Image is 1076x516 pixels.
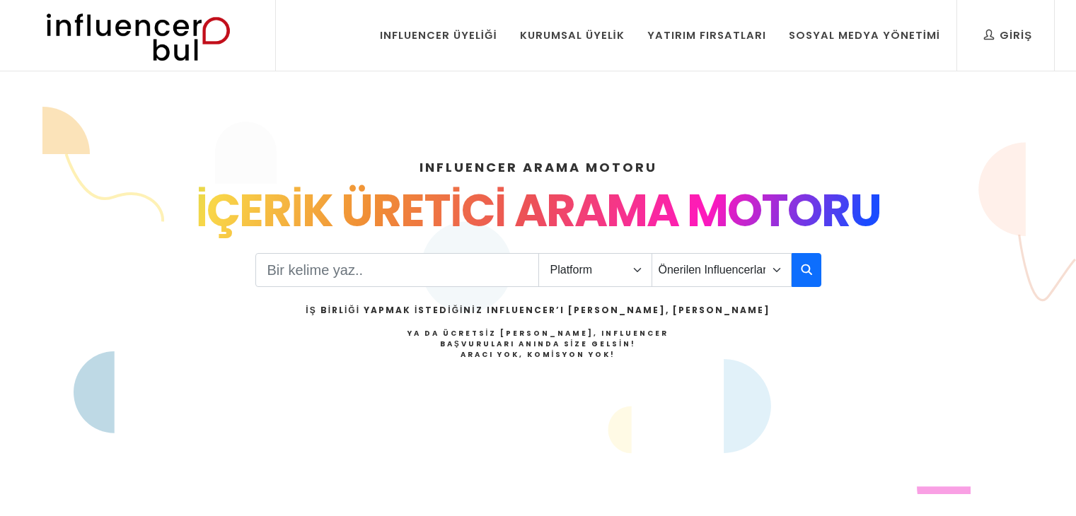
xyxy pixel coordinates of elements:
[380,28,497,43] div: Influencer Üyeliği
[984,28,1032,43] div: Giriş
[647,28,766,43] div: Yatırım Fırsatları
[520,28,625,43] div: Kurumsal Üyelik
[80,177,997,245] div: İÇERİK ÜRETİCİ ARAMA MOTORU
[306,328,770,360] h4: Ya da Ücretsiz [PERSON_NAME], Influencer Başvuruları Anında Size Gelsin!
[789,28,940,43] div: Sosyal Medya Yönetimi
[255,253,539,287] input: Search
[461,349,616,360] strong: Aracı Yok, Komisyon Yok!
[306,304,770,317] h2: İş Birliği Yapmak İstediğiniz Influencer’ı [PERSON_NAME], [PERSON_NAME]
[80,158,997,177] h4: INFLUENCER ARAMA MOTORU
